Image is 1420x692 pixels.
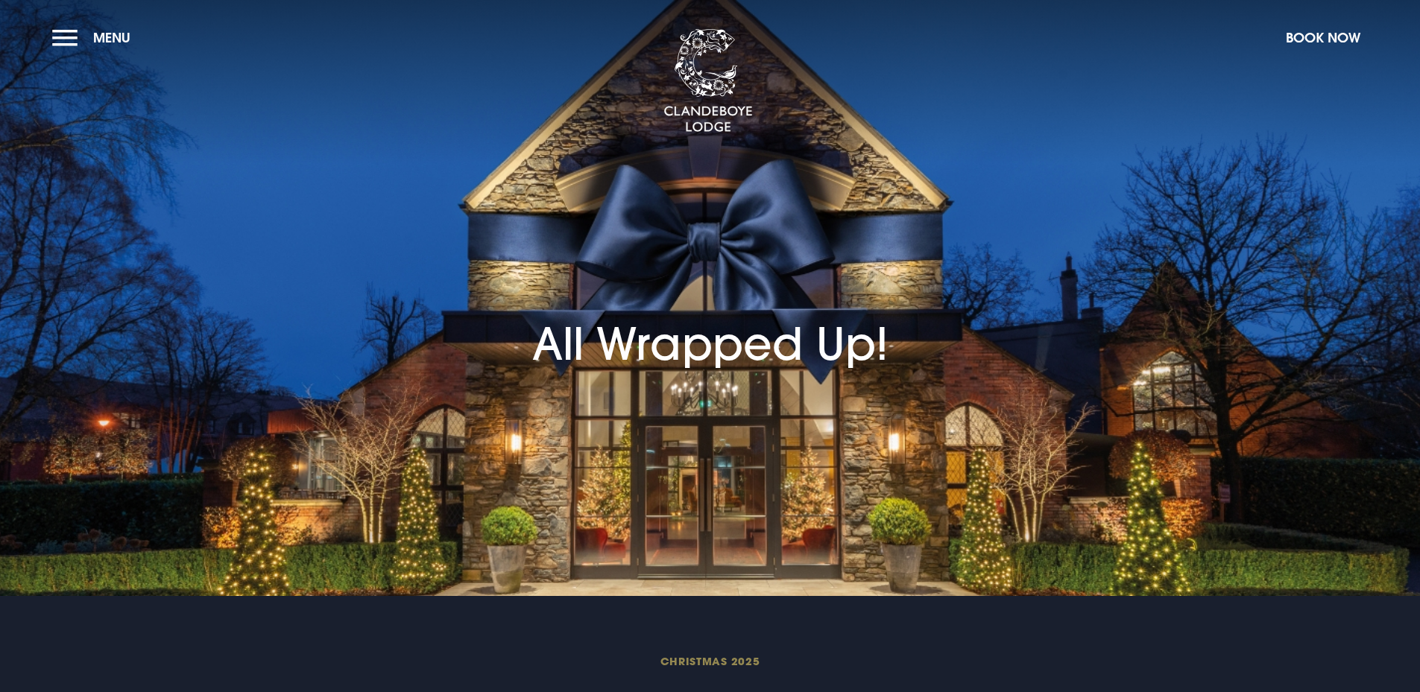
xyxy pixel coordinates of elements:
[1278,22,1368,54] button: Book Now
[663,29,753,133] img: Clandeboye Lodge
[93,29,130,46] span: Menu
[532,233,889,369] h1: All Wrapped Up!
[355,654,1064,668] span: Christmas 2025
[52,22,138,54] button: Menu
